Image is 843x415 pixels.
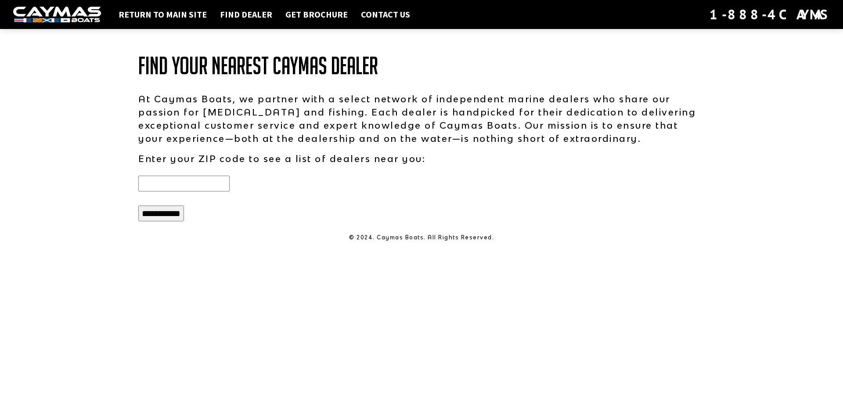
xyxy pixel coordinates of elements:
[138,152,705,165] p: Enter your ZIP code to see a list of dealers near you:
[114,9,211,20] a: Return to main site
[138,234,705,242] p: © 2024. Caymas Boats. All Rights Reserved.
[13,7,101,23] img: white-logo-c9c8dbefe5ff5ceceb0f0178aa75bf4bb51f6bca0971e226c86eb53dfe498488.png
[710,5,830,24] div: 1-888-4CAYMAS
[216,9,277,20] a: Find Dealer
[357,9,414,20] a: Contact Us
[138,53,705,79] h1: Find Your Nearest Caymas Dealer
[138,92,705,145] p: At Caymas Boats, we partner with a select network of independent marine dealers who share our pas...
[281,9,352,20] a: Get Brochure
